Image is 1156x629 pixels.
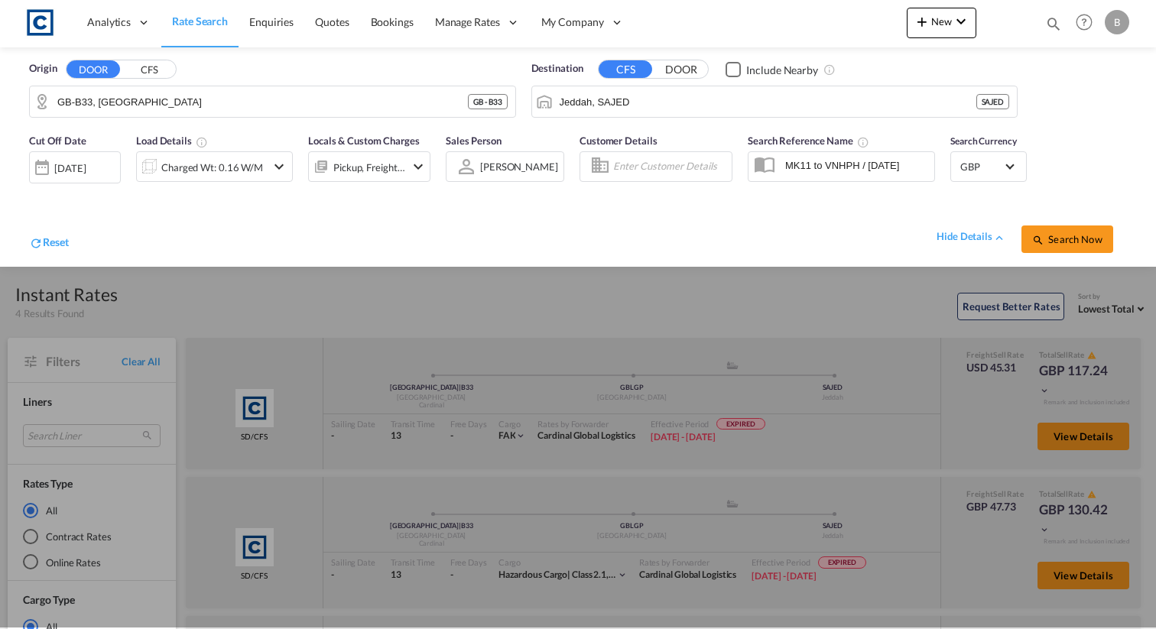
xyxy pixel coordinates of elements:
span: Cut Off Date [29,135,86,147]
span: Quotes [315,15,349,28]
md-datepicker: Select [29,181,41,202]
md-input-container: Jeddah, SAJED [532,86,1018,117]
span: icon-magnifySearch Now [1032,233,1102,245]
div: Charged Wt: 0.16 W/Micon-chevron-down [136,151,293,182]
div: [PERSON_NAME] [480,160,558,173]
span: Origin [29,61,57,76]
md-icon: icon-magnify [1032,234,1044,246]
md-icon: Your search will be saved by the below given name [857,136,869,148]
button: CFS [122,61,176,79]
span: Search Currency [950,135,1017,147]
md-icon: icon-magnify [1045,15,1062,32]
span: Help [1071,9,1097,35]
md-select: Select Currency: £ GBPUnited Kingdom Pound [959,155,1018,177]
div: icon-refreshReset [29,235,69,253]
md-icon: icon-chevron-down [270,157,288,176]
button: icon-magnifySearch Now [1021,225,1113,253]
div: Charged Wt: 0.16 W/M [161,157,263,178]
span: Bookings [371,15,414,28]
div: [DATE] [54,161,86,175]
span: GBP [960,160,1003,173]
div: SAJED [976,94,1010,109]
div: Pickup Freight Origin Origin Custom Destination Destination Custom [333,157,405,178]
button: icon-plus 400-fgNewicon-chevron-down [907,8,976,38]
span: Locals & Custom Charges [308,135,420,147]
div: Help [1071,9,1105,37]
span: Manage Rates [435,15,500,30]
md-icon: Unchecked: Ignores neighbouring ports when fetching rates.Checked : Includes neighbouring ports w... [823,63,836,76]
md-checkbox: Checkbox No Ink [726,61,818,77]
input: Search by Port [560,90,976,113]
md-icon: icon-refresh [29,236,43,250]
div: icon-magnify [1045,15,1062,38]
span: My Company [541,15,604,30]
input: Search Reference Name [778,154,934,177]
span: Load Details [136,135,208,147]
span: Destination [531,61,583,76]
md-select: Sales Person: Ben Capsey [479,155,560,177]
md-icon: Chargeable Weight [196,136,208,148]
span: Sales Person [446,135,502,147]
div: B [1105,10,1129,34]
button: CFS [599,60,652,78]
div: [DATE] [29,151,121,183]
span: New [913,15,970,28]
md-icon: icon-chevron-up [992,231,1006,245]
span: GB - B33 [473,96,502,107]
span: Search Reference Name [748,135,869,147]
span: Rate Search [172,15,228,28]
div: Include Nearby [746,63,818,78]
input: Enter Customer Details [613,155,727,178]
div: hide detailsicon-chevron-up [937,229,1006,245]
md-icon: icon-plus 400-fg [913,12,931,31]
span: Reset [43,235,69,248]
md-input-container: GB-B33, Birmingham [30,86,515,117]
span: Customer Details [580,135,657,147]
div: Pickup Freight Origin Origin Custom Destination Destination Customicon-chevron-down [308,151,430,182]
button: DOOR [67,60,120,78]
button: DOOR [654,61,708,79]
md-icon: icon-chevron-down [409,157,427,176]
img: 1fdb9190129311efbfaf67cbb4249bed.jpeg [23,5,57,40]
md-icon: icon-chevron-down [952,12,970,31]
input: Search by Door [57,90,468,113]
span: Analytics [87,15,131,30]
span: Enquiries [249,15,294,28]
